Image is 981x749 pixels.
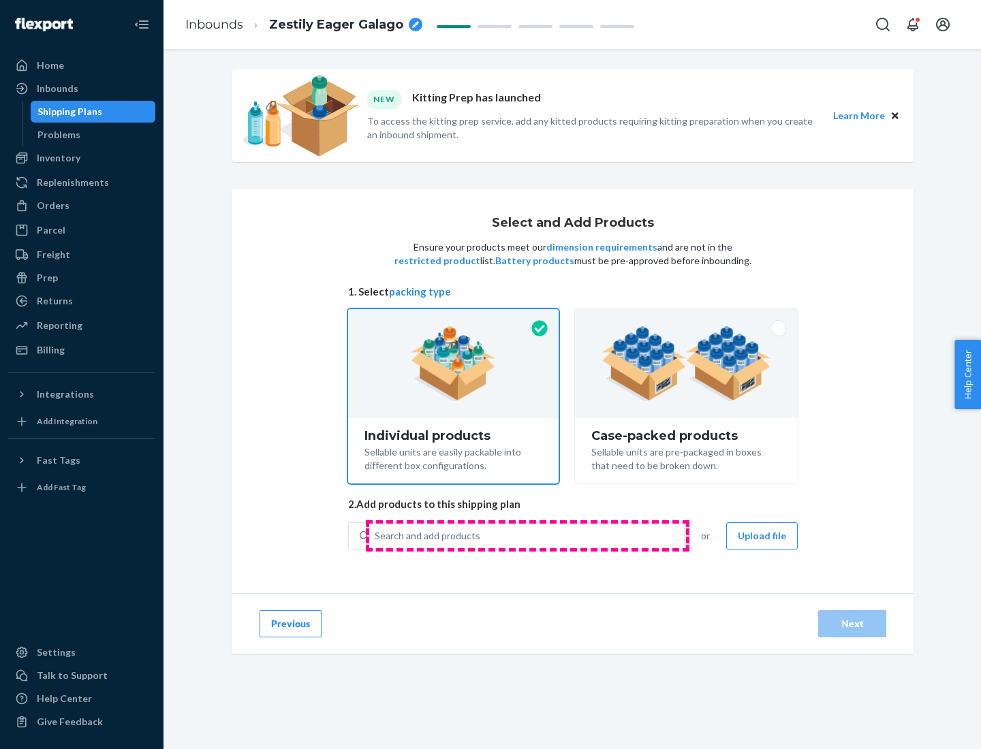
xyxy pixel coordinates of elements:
[888,108,903,123] button: Close
[260,610,322,637] button: Previous
[364,443,542,473] div: Sellable units are easily packable into different box configurations.
[37,199,69,212] div: Orders
[37,387,94,401] div: Integrations
[31,101,156,123] a: Shipping Plans
[726,522,798,549] button: Upload file
[8,477,155,498] a: Add Fast Tag
[37,343,65,357] div: Billing
[394,254,480,268] button: restricted product
[389,285,451,299] button: packing type
[546,240,657,254] button: dimension requirements
[830,617,875,631] div: Next
[348,285,798,299] span: 1. Select
[367,90,401,108] div: NEW
[367,114,821,142] p: To access the kitting prep service, add any kitted products requiring kitting preparation when yo...
[8,688,155,710] a: Help Center
[8,219,155,241] a: Parcel
[8,339,155,361] a: Billing
[364,429,542,443] div: Individual products
[8,711,155,733] button: Give Feedback
[37,82,78,95] div: Inbounds
[37,453,80,467] div: Fast Tags
[8,267,155,289] a: Prep
[8,449,155,471] button: Fast Tags
[37,481,86,493] div: Add Fast Tag
[869,11,897,38] button: Open Search Box
[37,646,76,659] div: Settings
[37,176,109,189] div: Replenishments
[348,497,798,511] span: 2. Add products to this shipping plan
[37,151,80,165] div: Inventory
[818,610,886,637] button: Next
[8,411,155,432] a: Add Integration
[128,11,155,38] button: Close Navigation
[185,17,243,32] a: Inbounds
[954,340,981,409] button: Help Center
[602,326,771,401] img: case-pack.59cecea509d18c883b923b81aeac6d0b.png
[31,124,156,146] a: Problems
[833,108,885,123] button: Learn More
[174,5,433,45] ol: breadcrumbs
[37,128,80,142] div: Problems
[701,529,710,543] span: or
[495,254,574,268] button: Battery products
[37,669,108,682] div: Talk to Support
[37,415,97,427] div: Add Integration
[411,326,496,401] img: individual-pack.facf35554cb0f1810c75b2bd6df2d64e.png
[591,429,781,443] div: Case-packed products
[37,248,70,261] div: Freight
[37,105,102,118] div: Shipping Plans
[591,443,781,473] div: Sellable units are pre-packaged in boxes that need to be broken down.
[37,271,58,285] div: Prep
[8,641,155,663] a: Settings
[8,78,155,99] a: Inbounds
[8,315,155,336] a: Reporting
[8,195,155,217] a: Orders
[8,665,155,686] a: Talk to Support
[37,59,64,72] div: Home
[8,290,155,312] a: Returns
[393,240,753,268] p: Ensure your products meet our and are not in the list. must be pre-approved before inbounding.
[37,319,82,332] div: Reporting
[8,54,155,76] a: Home
[269,16,403,34] span: Zestily Eager Galago
[37,294,73,308] div: Returns
[8,172,155,193] a: Replenishments
[15,18,73,31] img: Flexport logo
[37,715,103,729] div: Give Feedback
[37,223,65,237] div: Parcel
[492,217,654,230] h1: Select and Add Products
[8,244,155,266] a: Freight
[8,383,155,405] button: Integrations
[929,11,956,38] button: Open account menu
[8,147,155,169] a: Inventory
[899,11,926,38] button: Open notifications
[37,692,92,705] div: Help Center
[375,529,480,543] div: Search and add products
[412,90,541,108] p: Kitting Prep has launched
